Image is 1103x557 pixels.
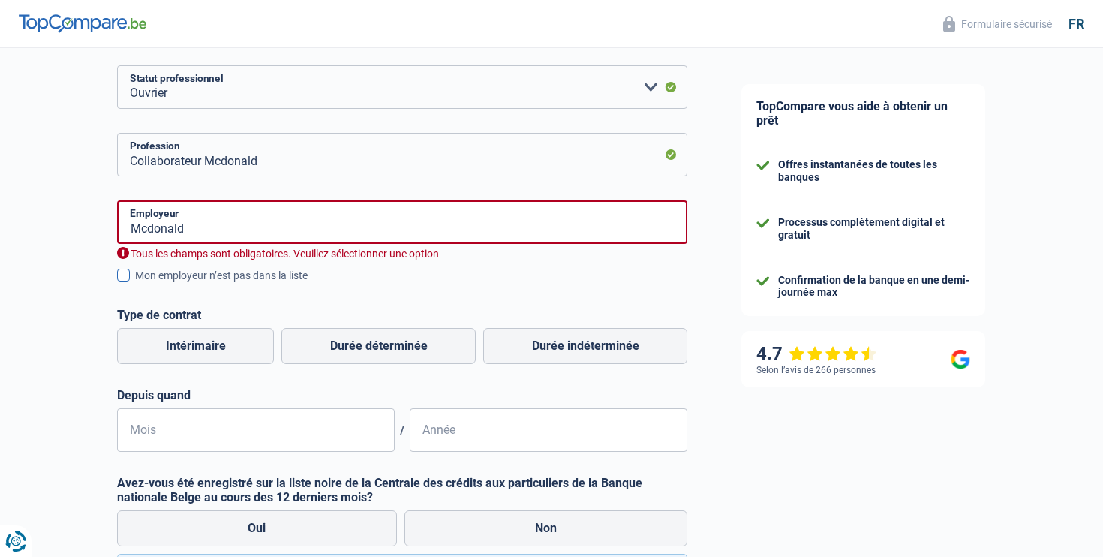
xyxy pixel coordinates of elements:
[281,328,476,364] label: Durée déterminée
[117,308,687,322] label: Type de contrat
[756,365,876,375] div: Selon l’avis de 266 personnes
[19,14,146,32] img: TopCompare Logo
[4,370,5,371] img: Advertisement
[117,328,274,364] label: Intérimaire
[410,408,687,452] input: AAAA
[404,510,688,546] label: Non
[1068,16,1084,32] div: fr
[395,423,410,438] span: /
[778,158,970,184] div: Offres instantanées de toutes les banques
[117,247,687,261] div: Tous les champs sont obligatoires. Veuillez sélectionner une option
[117,200,687,244] input: Cherchez votre employeur
[117,388,687,402] label: Depuis quand
[741,84,985,143] div: TopCompare vous aide à obtenir un prêt
[117,510,397,546] label: Oui
[117,408,395,452] input: MM
[756,343,877,365] div: 4.7
[778,274,970,300] div: Confirmation de la banque en une demi-journée max
[934,11,1061,36] button: Formulaire sécurisé
[483,328,687,364] label: Durée indéterminée
[117,476,687,504] label: Avez-vous été enregistré sur la liste noire de la Centrale des crédits aux particuliers de la Ban...
[135,268,687,284] div: Mon employeur n’est pas dans la liste
[778,216,970,242] div: Processus complètement digital et gratuit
